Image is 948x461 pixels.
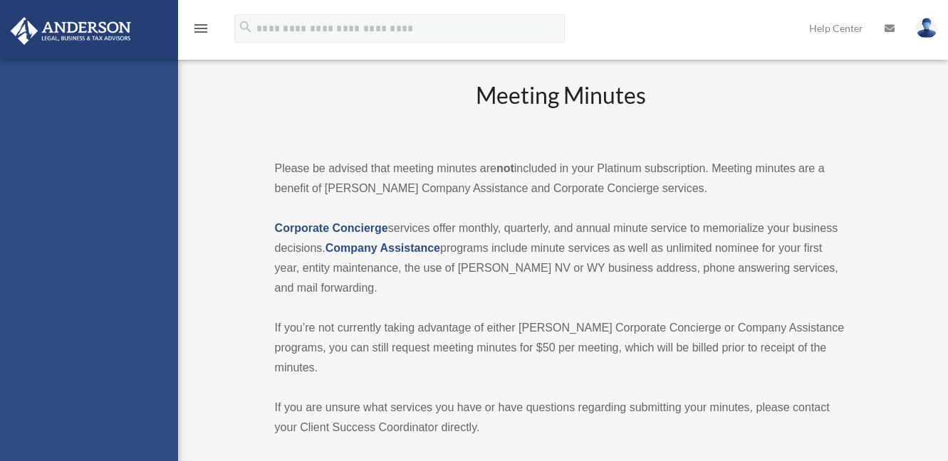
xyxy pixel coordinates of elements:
[238,19,254,35] i: search
[192,25,209,37] a: menu
[6,17,135,45] img: Anderson Advisors Platinum Portal
[275,222,388,234] a: Corporate Concierge
[325,242,440,254] a: Company Assistance
[275,159,848,198] p: Please be advised that meeting minutes are included in your Platinum subscription. Meeting minute...
[496,162,514,174] strong: not
[916,18,937,38] img: User Pic
[275,218,848,298] p: services offer monthly, quarterly, and annual minute service to memorialize your business decisio...
[275,398,848,438] p: If you are unsure what services you have or have questions regarding submitting your minutes, ple...
[275,318,848,378] p: If you’re not currently taking advantage of either [PERSON_NAME] Corporate Concierge or Company A...
[192,20,209,37] i: menu
[275,80,848,139] h2: Meeting Minutes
